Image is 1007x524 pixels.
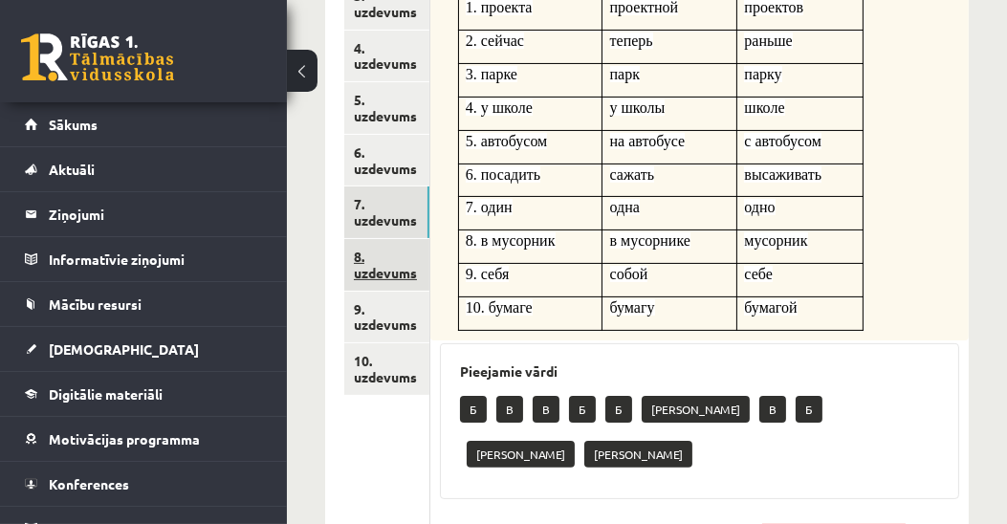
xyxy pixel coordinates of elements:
span: одна [610,199,640,215]
a: 6. uzdevums [344,135,429,186]
a: Digitālie materiāli [25,372,263,416]
span: 4. у школе [466,99,533,116]
span: Mācību resursi [49,295,142,313]
a: Sākums [25,102,263,146]
p: В [496,396,523,423]
a: 8. uzdevums [344,239,429,291]
span: бумагой [744,299,797,316]
p: Б [569,396,596,423]
span: парку [744,66,781,82]
p: [PERSON_NAME] [584,441,692,468]
span: раньше [744,33,792,49]
span: высаживать [744,166,821,183]
span: 5. автобусом [466,133,548,149]
span: 6. посадить [466,166,540,183]
span: Aktuāli [49,161,95,178]
p: В [759,396,786,423]
span: 10. бумаге [466,299,533,316]
a: Motivācijas programma [25,417,263,461]
legend: Informatīvie ziņojumi [49,237,263,281]
a: [DEMOGRAPHIC_DATA] [25,327,263,371]
span: 7. один [466,199,513,215]
span: в мусорнике [610,232,690,249]
p: [PERSON_NAME] [467,441,575,468]
span: у школы [610,99,666,116]
a: Konferences [25,462,263,506]
a: 7. uzdevums [344,186,429,238]
span: 2. сейчас [466,33,524,49]
span: Konferences [49,475,129,492]
span: собой [610,266,648,282]
span: себе [744,266,772,282]
a: 9. uzdevums [344,292,429,343]
span: 3. парке [466,66,517,82]
a: Ziņojumi [25,192,263,236]
span: Sākums [49,116,98,133]
a: Rīgas 1. Tālmācības vidusskola [21,33,174,81]
span: Digitālie materiāli [49,385,163,403]
span: школе [744,99,784,116]
span: на автобусе [610,133,686,149]
p: [PERSON_NAME] [642,396,750,423]
a: Mācību resursi [25,282,263,326]
span: одно [744,199,775,215]
a: 5. uzdevums [344,82,429,134]
span: с автобусом [744,133,821,149]
body: Визуальный текстовый редактор, wiswyg-editor-47025018902000-1758044242-15 [19,19,496,39]
legend: Ziņojumi [49,192,263,236]
a: Informatīvie ziņojumi [25,237,263,281]
p: Б [460,396,487,423]
span: теперь [610,33,653,49]
span: мусорник [744,232,807,249]
span: Motivācijas programma [49,430,200,448]
p: В [533,396,559,423]
p: Б [605,396,632,423]
span: бумагу [610,299,655,316]
a: 10. uzdevums [344,343,429,395]
span: 8. в мусорник [466,232,556,249]
h3: Pieejamie vārdi [460,363,939,380]
span: [DEMOGRAPHIC_DATA] [49,340,199,358]
a: 4. uzdevums [344,31,429,82]
span: парк [610,66,640,82]
p: Б [796,396,822,423]
span: 9. себя [466,266,510,282]
a: Aktuāli [25,147,263,191]
span: сажать [610,166,654,183]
